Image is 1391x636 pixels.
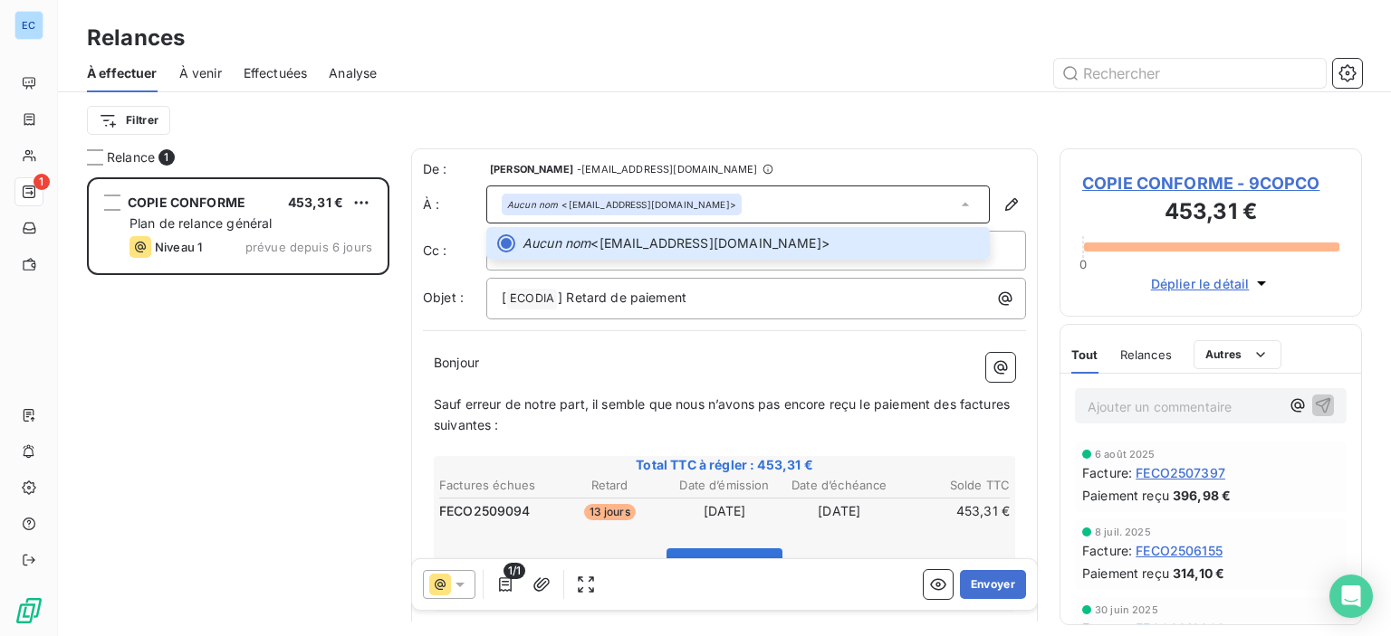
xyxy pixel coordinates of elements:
[1082,171,1339,195] span: COPIE CONFORME - 9COPCO
[128,195,245,210] span: COPIE CONFORME
[329,64,377,82] span: Analyse
[668,501,782,521] td: [DATE]
[1071,347,1098,362] span: Tout
[504,563,525,579] span: 1/1
[507,198,558,211] em: Aucun nom
[434,396,1013,432] span: Sauf erreur de notre part, il semble que nous n’avons pas encore reçu le paiement des factures su...
[1146,273,1277,294] button: Déplier le détail
[87,64,158,82] span: À effectuer
[523,234,979,252] span: <[EMAIL_ADDRESS][DOMAIN_NAME]>
[523,234,590,252] em: Aucun nom
[507,198,736,211] div: <[EMAIL_ADDRESS][DOMAIN_NAME]>
[897,476,1011,495] th: Solde TTC
[960,570,1026,599] button: Envoyer
[1136,463,1225,482] span: FECO2507397
[34,174,50,190] span: 1
[423,195,486,214] label: À :
[130,215,272,231] span: Plan de relance général
[1082,463,1132,482] span: Facture :
[245,240,372,254] span: prévue depuis 6 jours
[1120,347,1172,362] span: Relances
[490,164,573,175] span: [PERSON_NAME]
[1082,195,1339,232] h3: 453,31 €
[897,501,1011,521] td: 453,31 €
[1095,527,1151,537] span: 8 juil. 2025
[87,22,185,54] h3: Relances
[179,64,222,82] span: À venir
[434,355,479,370] span: Bonjour
[558,290,686,305] span: ] Retard de paiement
[782,476,896,495] th: Date d’échéance
[158,149,175,166] span: 1
[584,504,636,520] span: 13 jours
[14,596,43,625] img: Logo LeanPay
[14,11,43,40] div: EC
[87,106,170,135] button: Filtrer
[1095,604,1158,615] span: 30 juin 2025
[1173,486,1231,505] span: 396,98 €
[423,242,486,260] label: Cc :
[1173,564,1224,583] span: 314,10 €
[1194,340,1281,369] button: Autres
[423,160,486,178] span: De :
[288,195,343,210] span: 453,31 €
[107,148,155,166] span: Relance
[507,289,557,309] span: ECODIA
[439,502,531,520] span: FECO2509094
[1095,449,1156,460] span: 6 août 2025
[577,164,757,175] span: - [EMAIL_ADDRESS][DOMAIN_NAME]
[1136,541,1223,560] span: FECO2506155
[1079,257,1087,271] span: 0
[1082,564,1169,583] span: Paiement reçu
[1082,486,1169,505] span: Paiement reçu
[782,501,896,521] td: [DATE]
[668,476,782,495] th: Date d’émission
[553,476,667,495] th: Retard
[1329,574,1373,618] div: Open Intercom Messenger
[436,456,1012,474] span: Total TTC à régler : 453,31 €
[1151,274,1250,293] span: Déplier le détail
[155,240,202,254] span: Niveau 1
[502,290,506,305] span: [
[423,290,464,305] span: Objet :
[87,177,389,636] div: grid
[1082,541,1132,560] span: Facture :
[244,64,308,82] span: Effectuées
[1054,59,1326,88] input: Rechercher
[438,476,552,495] th: Factures échues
